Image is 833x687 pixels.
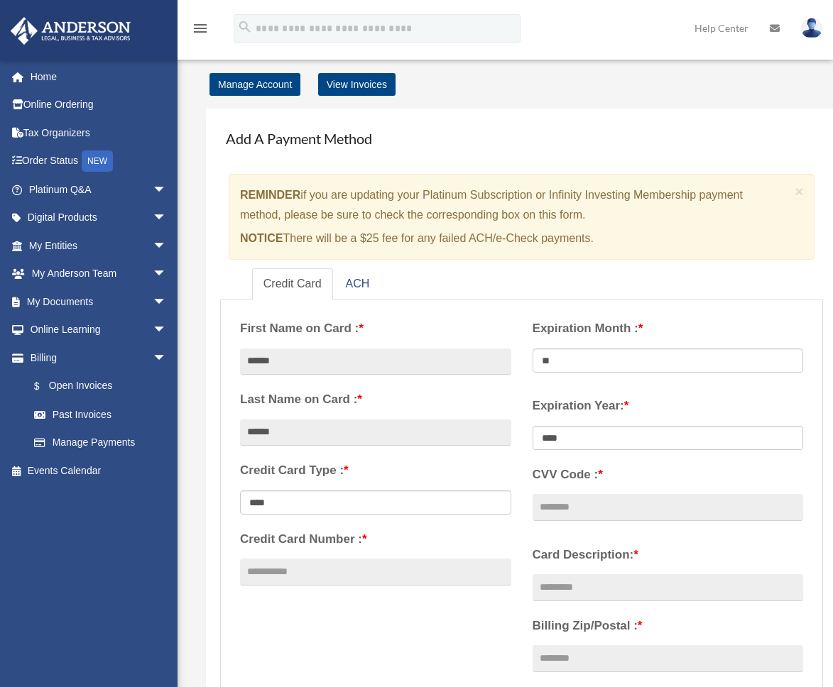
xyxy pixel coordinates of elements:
a: Online Learningarrow_drop_down [10,316,188,344]
label: Card Description: [533,544,804,566]
a: Events Calendar [10,456,188,485]
a: Tax Organizers [10,119,188,147]
label: Last Name on Card : [240,389,511,410]
span: × [795,183,804,199]
img: Anderson Advisors Platinum Portal [6,17,135,45]
a: Billingarrow_drop_down [10,343,188,372]
label: First Name on Card : [240,318,511,339]
label: CVV Code : [533,464,804,485]
a: menu [192,25,209,37]
label: Credit Card Number : [240,529,511,550]
span: arrow_drop_down [153,204,181,233]
span: arrow_drop_down [153,260,181,289]
img: User Pic [801,18,822,38]
h4: Add A Payment Method [220,123,823,154]
a: Past Invoices [20,400,188,429]
a: Credit Card [252,268,333,300]
a: Digital Productsarrow_drop_down [10,204,188,232]
a: View Invoices [318,73,396,96]
a: Platinum Q&Aarrow_drop_down [10,175,188,204]
button: Close [795,184,804,199]
i: menu [192,20,209,37]
span: arrow_drop_down [153,343,181,373]
a: Online Ordering [10,91,188,119]
strong: NOTICE [240,232,283,244]
a: Home [10,62,188,91]
a: My Documentsarrow_drop_down [10,287,188,316]
a: My Entitiesarrow_drop_down [10,231,188,260]
span: arrow_drop_down [153,231,181,260]
label: Billing Zip/Postal : [533,615,804,637]
label: Credit Card Type : [240,460,511,481]
a: $Open Invoices [20,372,188,401]
label: Expiration Year: [533,395,804,417]
label: Expiration Month : [533,318,804,339]
span: arrow_drop_down [153,287,181,317]
span: $ [42,378,49,395]
strong: REMINDER [240,189,300,201]
i: search [237,19,253,35]
a: Manage Payments [20,429,181,457]
span: arrow_drop_down [153,316,181,345]
a: Manage Account [209,73,300,96]
a: ACH [334,268,381,300]
p: There will be a $25 fee for any failed ACH/e-Check payments. [240,229,789,248]
div: NEW [82,150,113,172]
div: if you are updating your Platinum Subscription or Infinity Investing Membership payment method, p... [229,174,815,260]
a: Order StatusNEW [10,147,188,176]
a: My Anderson Teamarrow_drop_down [10,260,188,288]
span: arrow_drop_down [153,175,181,204]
